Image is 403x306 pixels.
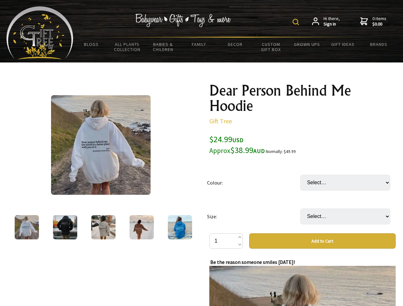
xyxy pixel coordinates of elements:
span: Hi there, [324,16,340,27]
td: Colour: [207,166,300,200]
a: Gift Tree [209,117,232,125]
a: Family [181,38,217,51]
img: Dear Person Behind Me Hoodie [15,215,39,239]
span: AUD [253,147,265,155]
img: Babyware - Gifts - Toys and more... [6,6,73,59]
a: BLOGS [73,38,109,51]
img: Dear Person Behind Me Hoodie [53,215,77,239]
a: Babies & Children [145,38,181,56]
h1: Dear Person Behind Me Hoodie [209,83,396,113]
img: Dear Person Behind Me Hoodie [91,215,116,239]
button: Add to Cart [249,233,396,249]
img: Dear Person Behind Me Hoodie [130,215,154,239]
span: USD [232,136,243,144]
img: Babywear - Gifts - Toys & more [135,14,231,27]
td: Size: [207,200,300,233]
a: 0 items$0.00 [360,16,386,27]
img: Dear Person Behind Me Hoodie [168,215,192,239]
a: Custom Gift Box [253,38,289,56]
small: Approx [209,146,230,155]
a: Gift Ideas [325,38,361,51]
strong: Sign in [324,21,340,27]
a: Decor [217,38,253,51]
span: 0 items [372,16,386,27]
a: All Plants Collection [109,38,146,56]
strong: $0.00 [372,21,386,27]
img: product search [293,19,299,25]
span: $24.99 $38.99 [209,134,265,155]
small: Normally: $49.99 [266,149,296,154]
a: Brands [361,38,397,51]
img: Dear Person Behind Me Hoodie [51,95,151,195]
a: Grown Ups [289,38,325,51]
a: Hi there,Sign in [312,16,340,27]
